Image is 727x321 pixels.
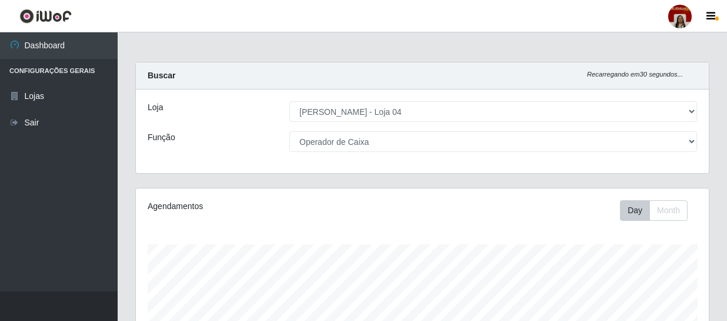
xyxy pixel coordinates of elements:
label: Loja [148,101,163,114]
strong: Buscar [148,71,175,80]
div: Toolbar with button groups [620,200,697,221]
button: Day [620,200,650,221]
div: First group [620,200,688,221]
img: CoreUI Logo [19,9,72,24]
div: Agendamentos [148,200,366,213]
button: Month [649,200,688,221]
i: Recarregando em 30 segundos... [587,71,683,78]
label: Função [148,131,175,144]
